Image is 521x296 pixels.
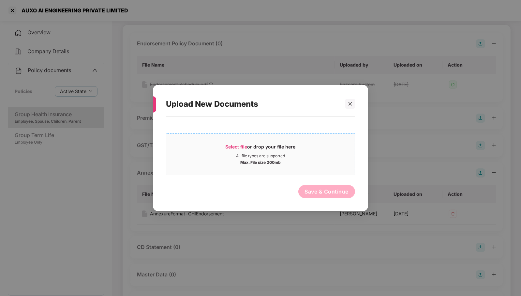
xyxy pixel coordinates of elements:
span: close [348,101,352,106]
div: Upload New Documents [166,91,339,117]
div: All file types are supported [236,153,285,159]
div: or drop your file here [226,144,296,153]
button: Save & Continue [298,185,355,198]
span: Select fileor drop your file hereAll file types are supportedMax. File size 200mb [166,139,355,170]
div: Max. File size 200mb [240,159,281,165]
span: Select file [226,144,247,149]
